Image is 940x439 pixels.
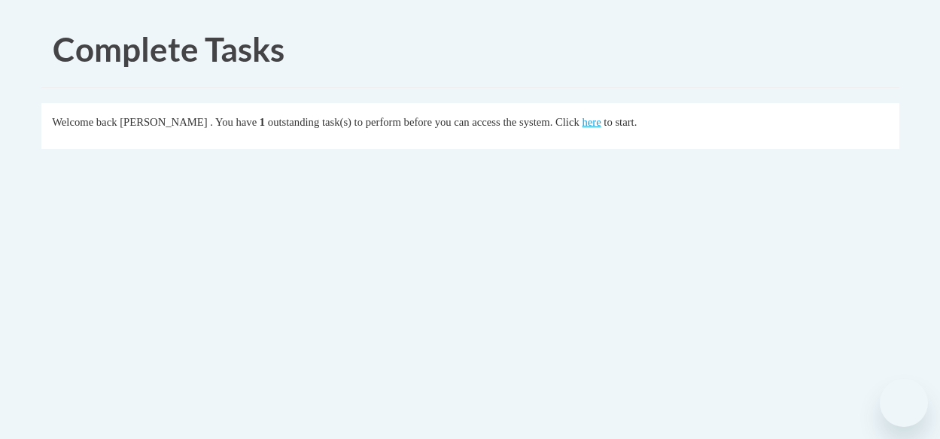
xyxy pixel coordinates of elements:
iframe: Button to launch messaging window [880,379,928,427]
span: Complete Tasks [53,29,284,69]
span: . You have [210,116,257,128]
span: Welcome back [52,116,117,128]
span: 1 [260,116,265,128]
span: [PERSON_NAME] [120,116,207,128]
span: outstanding task(s) to perform before you can access the system. Click [268,116,580,128]
a: here [582,116,601,128]
span: to start. [604,116,637,128]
